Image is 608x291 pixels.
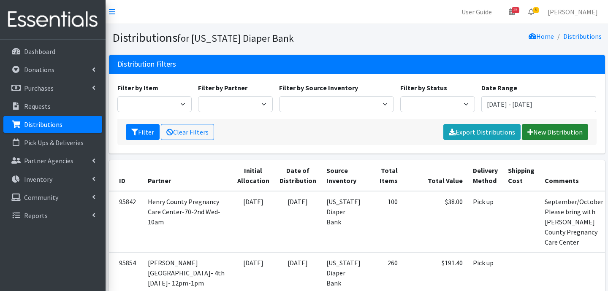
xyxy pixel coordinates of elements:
a: Distributions [563,32,602,40]
small: for [US_STATE] Diaper Bank [177,32,294,44]
th: Source Inventory [321,160,366,191]
td: [DATE] [232,191,274,253]
label: Date Range [481,83,517,93]
td: [US_STATE] Diaper Bank [321,191,366,253]
a: User Guide [455,3,499,20]
p: Dashboard [24,47,55,56]
td: [DATE] [274,191,321,253]
a: 6 [521,3,541,20]
p: Inventory [24,175,52,183]
input: January 1, 2011 - December 31, 2011 [481,96,597,112]
p: Partner Agencies [24,156,73,165]
a: Reports [3,207,102,224]
a: Home [529,32,554,40]
th: Total Value [403,160,468,191]
h3: Distribution Filters [117,60,176,69]
p: Distributions [24,120,62,129]
td: $38.00 [403,191,468,253]
label: Filter by Source Inventory [279,83,358,93]
th: Initial Allocation [232,160,274,191]
a: Export Distributions [443,124,521,140]
p: Pick Ups & Deliveries [24,138,84,147]
a: Partner Agencies [3,152,102,169]
th: Date of Distribution [274,160,321,191]
td: Pick up [468,191,503,253]
a: [PERSON_NAME] [541,3,605,20]
p: Requests [24,102,51,110]
span: 26 [512,7,519,13]
a: Dashboard [3,43,102,60]
td: 100 [366,191,403,253]
a: 26 [502,3,521,20]
a: Requests [3,98,102,115]
p: Purchases [24,84,54,92]
td: Henry County Pregnancy Care Center-70-2nd Wed-10am [143,191,232,253]
h1: Distributions [112,30,354,45]
th: Delivery Method [468,160,503,191]
button: Filter [126,124,160,140]
span: 6 [533,7,539,13]
p: Donations [24,65,54,74]
img: HumanEssentials [3,5,102,34]
p: Community [24,193,58,202]
td: 95842 [109,191,143,253]
label: Filter by Item [117,83,158,93]
th: Shipping Cost [503,160,540,191]
th: Partner [143,160,232,191]
a: Clear Filters [161,124,214,140]
label: Filter by Partner [198,83,247,93]
a: Purchases [3,80,102,97]
label: Filter by Status [400,83,447,93]
a: New Distribution [522,124,588,140]
a: Pick Ups & Deliveries [3,134,102,151]
th: Total Items [366,160,403,191]
a: Distributions [3,116,102,133]
th: ID [109,160,143,191]
a: Community [3,189,102,206]
p: Reports [24,211,48,220]
a: Donations [3,61,102,78]
a: Inventory [3,171,102,188]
